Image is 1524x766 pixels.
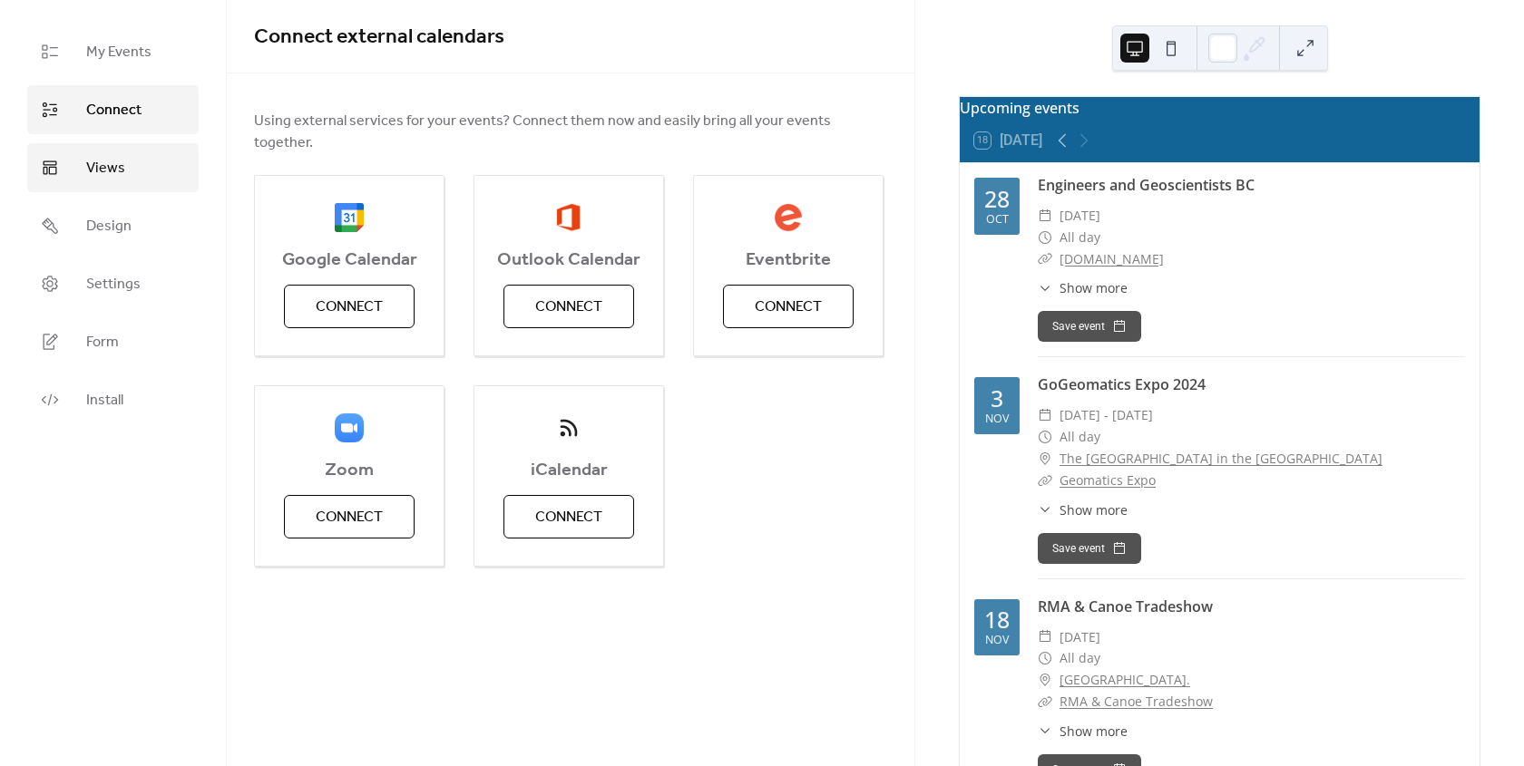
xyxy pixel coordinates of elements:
span: All day [1060,647,1100,669]
div: ​ [1038,500,1052,519]
a: Settings [27,259,199,308]
img: outlook [556,203,581,232]
span: Form [86,332,119,354]
div: Nov [985,635,1009,646]
a: Geomatics Expo [1060,471,1156,489]
a: RMA & Canoe Tradeshow [1060,693,1213,710]
button: Save event [1038,311,1141,342]
a: Views [27,143,199,192]
span: Google Calendar [255,249,444,271]
span: [DATE] [1060,205,1100,227]
button: ​Show more [1038,278,1128,297]
a: [GEOGRAPHIC_DATA]. [1060,669,1190,691]
span: All day [1060,426,1100,448]
a: RMA & Canoe Tradeshow [1038,596,1213,616]
a: [DOMAIN_NAME] [1060,250,1164,267]
span: My Events [86,42,151,63]
div: 18 [984,608,1010,631]
span: iCalendar [474,460,663,481]
span: Using external services for your events? Connect them now and easily bring all your events together. [254,111,887,154]
span: Show more [1060,278,1128,297]
a: Connect [27,85,199,134]
div: ​ [1038,205,1052,227]
span: Eventbrite [694,249,883,271]
img: zoom [335,413,364,442]
div: ​ [1038,691,1052,713]
div: 28 [984,188,1010,210]
img: google [335,203,364,232]
div: Upcoming events [960,97,1480,119]
img: eventbrite [774,203,803,232]
span: Show more [1060,500,1128,519]
span: Connect [316,507,383,528]
div: ​ [1038,722,1052,741]
span: Settings [86,274,141,296]
a: My Events [27,27,199,76]
span: All day [1060,227,1100,248]
span: Zoom [255,460,444,481]
span: Connect [316,296,383,318]
span: [DATE] - [DATE] [1060,404,1153,426]
div: ​ [1038,448,1052,470]
div: 3 [991,387,1003,410]
div: ​ [1038,470,1052,491]
span: Connect external calendars [254,17,504,57]
button: Save event [1038,533,1141,564]
img: ical [554,413,583,442]
div: ​ [1038,426,1052,448]
span: Design [86,216,132,238]
button: Connect [503,495,634,538]
div: ​ [1038,404,1052,426]
a: Design [27,201,199,250]
span: Install [86,390,123,412]
button: Connect [723,285,854,328]
div: ​ [1038,278,1052,297]
div: Oct [986,214,1009,226]
a: Install [27,375,199,424]
a: Form [27,317,199,366]
button: ​Show more [1038,722,1128,741]
span: Connect [755,296,822,318]
span: [DATE] [1060,626,1100,648]
span: Connect [535,507,602,528]
a: The [GEOGRAPHIC_DATA] in the [GEOGRAPHIC_DATA] [1060,448,1382,470]
div: ​ [1038,626,1052,648]
a: GoGeomatics Expo 2024 [1038,374,1206,394]
span: Connect [535,296,602,318]
div: ​ [1038,647,1052,669]
button: ​Show more [1038,500,1128,519]
div: ​ [1038,669,1052,691]
span: Outlook Calendar [474,249,663,271]
span: Views [86,158,125,179]
span: Connect [86,100,142,121]
a: Engineers and Geoscientists BC [1038,175,1255,195]
div: ​ [1038,227,1052,248]
span: Show more [1060,722,1128,741]
button: Connect [284,495,415,538]
button: Connect [503,285,634,328]
button: Connect [284,285,415,328]
div: ​ [1038,248,1052,270]
div: Nov [985,413,1009,425]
